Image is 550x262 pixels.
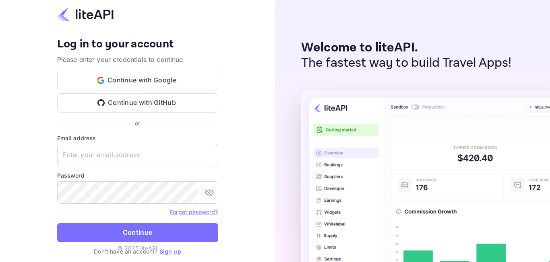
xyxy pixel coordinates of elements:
[301,40,512,55] p: Welcome to liteAPI.
[159,248,181,255] a: Sign up
[301,55,512,71] p: The fastest way to build Travel Apps!
[117,244,157,252] p: © 2025 liteAPI
[57,247,218,256] p: Don't have an account?
[135,119,140,127] p: or
[57,134,218,142] label: Email address
[57,6,114,22] img: liteapi
[57,223,218,242] button: Continue
[170,209,218,215] a: Forget password?
[201,184,217,201] button: toggle password visibility
[57,171,218,180] label: Password
[57,144,218,166] input: Enter your email address
[57,55,218,64] p: Please enter your credentials to continue
[57,93,218,113] button: Continue with GitHub
[170,208,218,216] a: Forget password?
[57,71,218,90] button: Continue with Google
[57,37,218,51] h4: Log in to your account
